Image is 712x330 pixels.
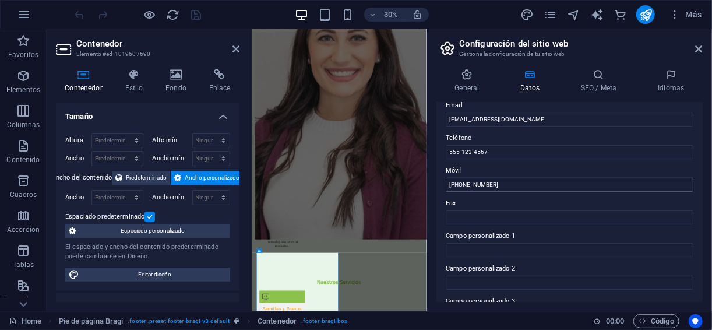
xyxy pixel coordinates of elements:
[166,8,180,22] button: reload
[116,69,157,93] h4: Estilo
[446,229,693,243] label: Campo personalizado 1
[65,194,91,201] label: Ancho
[65,243,230,262] div: El espaciado y ancho del contenido predeterminado puede cambiarse en Diseño.
[566,8,580,22] button: navigator
[7,225,40,234] p: Accordion
[590,8,604,22] button: text_generator
[59,314,348,328] nav: breadcrumb
[613,8,627,22] button: commerce
[76,49,216,59] h3: Elemento #ed-1019607690
[143,8,157,22] button: Haz clic para salir del modo de previsualización y seguir editando
[446,164,693,178] label: Móvil
[640,69,703,93] h4: Idiomas
[9,314,41,328] a: Haz clic para cancelar la selección y doble clic para abrir páginas
[563,69,640,93] h4: SEO / Meta
[446,262,693,276] label: Campo personalizado 2
[185,171,239,185] span: Ancho personalizado
[567,8,580,22] i: Navegador
[614,317,616,325] span: :
[633,314,679,328] button: Código
[56,69,116,93] h4: Contenedor
[56,103,239,124] h4: Tamaño
[459,49,679,59] h3: Gestiona la configuración de tu sitio web
[153,137,192,143] label: Alto mín
[412,9,422,20] i: Al redimensionar, ajustar el nivel de zoom automáticamente para ajustarse al dispositivo elegido.
[664,5,707,24] button: Más
[6,85,40,94] p: Elementos
[128,314,230,328] span: . footer .preset-footer-bragi-v3-default
[258,314,297,328] span: Haz clic para seleccionar y doble clic para editar
[6,155,40,164] p: Contenido
[2,295,44,304] p: Prestaciones
[59,314,124,328] span: Haz clic para seleccionar y doble clic para editar
[446,131,693,145] label: Teléfono
[167,8,180,22] i: Volver a cargar página
[171,171,243,185] button: Ancho personalizado
[520,8,534,22] i: Diseño (Ctrl+Alt+Y)
[153,194,192,201] label: Ancho mín
[234,318,239,324] i: Este elemento es un preajuste personalizable
[606,314,624,328] span: 00 00
[614,8,627,22] i: Comercio
[79,224,227,238] span: Espaciado personalizado
[639,314,674,328] span: Código
[446,294,693,308] label: Campo personalizado 3
[10,190,37,199] p: Cuadros
[520,8,534,22] button: design
[83,268,227,282] span: Editar diseño
[56,293,239,314] h4: Diseño (Flexbox)
[126,171,167,185] span: Predeterminado
[446,196,693,210] label: Fax
[65,137,91,143] label: Altura
[65,268,230,282] button: Editar diseño
[7,120,40,129] p: Columnas
[52,171,112,185] label: Ancho del contenido
[382,8,400,22] h6: 30%
[639,8,653,22] i: Publicar
[200,69,239,93] h4: Enlace
[502,69,563,93] h4: Datos
[8,50,38,59] p: Favoritos
[364,8,406,22] button: 30%
[669,9,702,20] span: Más
[301,314,348,328] span: . footer-bragi-box
[544,8,557,22] i: Páginas (Ctrl+Alt+S)
[65,210,144,224] label: Espaciado predeterminado
[459,38,703,49] h2: Configuración del sitio web
[153,155,192,162] label: Ancho mín
[65,155,91,162] label: Ancho
[157,69,200,93] h4: Fondo
[543,8,557,22] button: pages
[76,38,239,49] h2: Contenedor
[689,314,703,328] button: Usercentrics
[65,224,230,238] button: Espaciado personalizado
[446,99,693,113] label: Email
[594,314,625,328] h6: Tiempo de la sesión
[436,69,502,93] h4: General
[13,260,34,269] p: Tablas
[590,8,604,22] i: AI Writer
[112,171,170,185] button: Predeterminado
[636,5,655,24] button: publish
